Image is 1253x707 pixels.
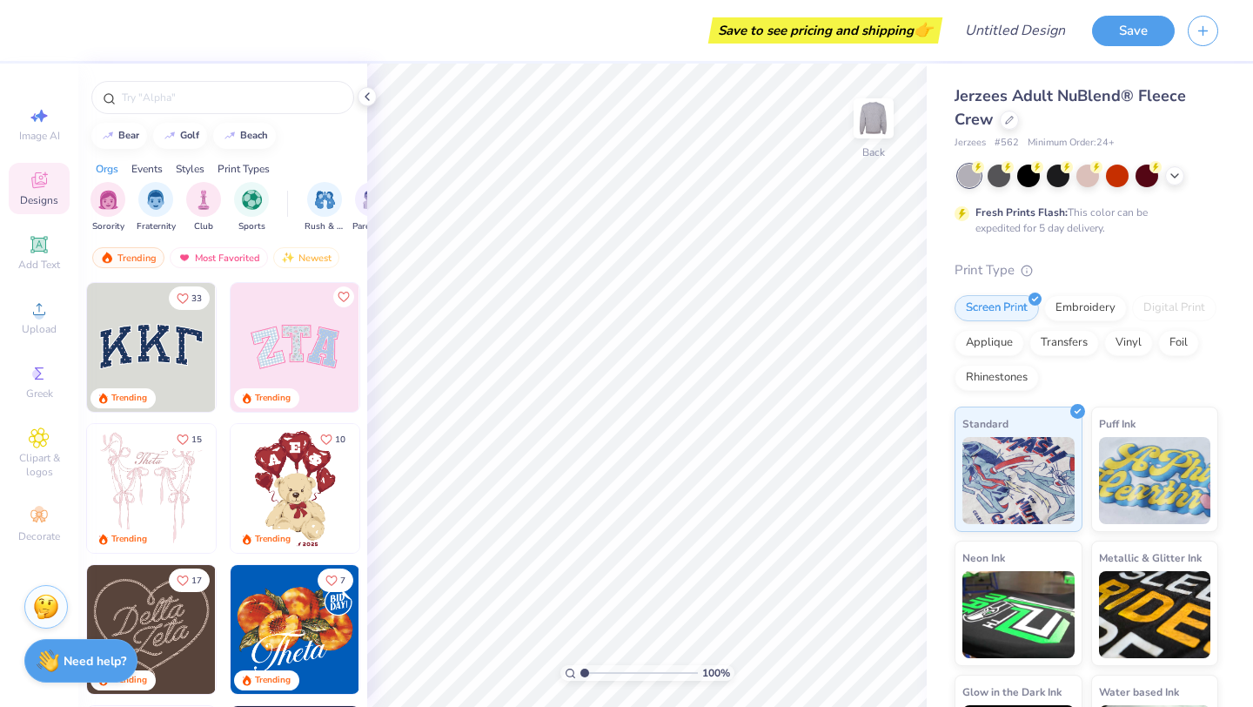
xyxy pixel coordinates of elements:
div: Embroidery [1044,295,1127,321]
button: Like [169,569,210,592]
strong: Need help? [64,653,126,670]
img: 12710c6a-dcc0-49ce-8688-7fe8d5f96fe2 [87,565,216,694]
img: d12a98c7-f0f7-4345-bf3a-b9f1b718b86e [215,424,344,553]
img: 8659caeb-cee5-4a4c-bd29-52ea2f761d42 [231,565,359,694]
img: 587403a7-0594-4a7f-b2bd-0ca67a3ff8dd [231,424,359,553]
span: Fraternity [137,220,176,233]
span: 100 % [702,665,730,681]
span: Rush & Bid [305,220,345,233]
img: e74243e0-e378-47aa-a400-bc6bcb25063a [358,424,487,553]
div: Trending [255,533,291,546]
img: Newest.gif [281,252,295,264]
img: ead2b24a-117b-4488-9b34-c08fd5176a7b [215,565,344,694]
div: Screen Print [955,295,1039,321]
div: Most Favorited [170,247,268,268]
img: Puff Ink [1099,437,1211,524]
img: 3b9aba4f-e317-4aa7-a679-c95a879539bd [87,283,216,412]
button: filter button [90,182,125,233]
span: Clipart & logos [9,451,70,479]
span: Add Text [18,258,60,272]
span: Sorority [92,220,124,233]
span: Standard [962,414,1008,433]
div: filter for Rush & Bid [305,182,345,233]
img: trend_line.gif [223,131,237,141]
div: Save to see pricing and shipping [713,17,938,44]
span: 7 [340,576,345,585]
img: Fraternity Image [146,190,165,210]
div: Rhinestones [955,365,1039,391]
span: Metallic & Glitter Ink [1099,549,1202,567]
div: Print Type [955,260,1218,280]
img: edfb13fc-0e43-44eb-bea2-bf7fc0dd67f9 [215,283,344,412]
div: filter for Sports [234,182,269,233]
img: f22b6edb-555b-47a9-89ed-0dd391bfae4f [358,565,487,694]
img: trend_line.gif [163,131,177,141]
span: 10 [335,435,345,444]
div: Digital Print [1132,295,1216,321]
div: filter for Parent's Weekend [352,182,392,233]
div: Print Types [218,161,270,177]
div: Orgs [96,161,118,177]
span: Designs [20,193,58,207]
img: trend_line.gif [101,131,115,141]
img: Standard [962,437,1075,524]
div: golf [180,131,199,140]
button: Like [318,569,353,592]
span: Sports [238,220,265,233]
div: filter for Sorority [90,182,125,233]
div: Trending [111,392,147,405]
span: Minimum Order: 24 + [1028,136,1115,151]
img: 9980f5e8-e6a1-4b4a-8839-2b0e9349023c [231,283,359,412]
span: Greek [26,387,53,401]
button: filter button [234,182,269,233]
strong: Fresh Prints Flash: [975,205,1068,219]
img: Club Image [194,190,213,210]
button: filter button [137,182,176,233]
span: Jerzees [955,136,986,151]
button: golf [153,123,207,149]
span: # 562 [995,136,1019,151]
span: 33 [191,294,202,303]
span: Puff Ink [1099,414,1136,433]
img: Back [856,101,891,136]
span: Parent's Weekend [352,220,392,233]
img: Sports Image [242,190,262,210]
span: Neon Ink [962,549,1005,567]
div: Trending [255,392,291,405]
span: Water based Ink [1099,683,1179,701]
button: Like [312,428,353,451]
div: beach [240,131,268,140]
div: This color can be expedited for 5 day delivery. [975,205,1189,236]
button: filter button [186,182,221,233]
div: Vinyl [1104,330,1153,356]
img: Neon Ink [962,571,1075,658]
button: beach [213,123,276,149]
button: filter button [305,182,345,233]
div: Back [862,145,885,160]
button: Like [169,428,210,451]
img: 5ee11766-d822-42f5-ad4e-763472bf8dcf [358,283,487,412]
img: Parent's Weekend Image [363,190,383,210]
span: 👉 [914,19,933,40]
img: Sorority Image [98,190,118,210]
img: most_fav.gif [178,252,191,264]
span: Upload [22,322,57,336]
span: Club [194,220,213,233]
div: bear [118,131,139,140]
div: Trending [92,247,164,268]
div: Transfers [1029,330,1099,356]
input: Try "Alpha" [120,89,343,106]
img: Rush & Bid Image [315,190,335,210]
button: Like [169,286,210,310]
div: filter for Club [186,182,221,233]
span: 17 [191,576,202,585]
div: Trending [111,533,147,546]
div: Applique [955,330,1024,356]
span: Glow in the Dark Ink [962,683,1062,701]
span: Image AI [19,129,60,143]
div: Foil [1158,330,1199,356]
img: trending.gif [100,252,114,264]
img: 83dda5b0-2158-48ca-832c-f6b4ef4c4536 [87,424,216,553]
div: Styles [176,161,204,177]
div: Newest [273,247,339,268]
